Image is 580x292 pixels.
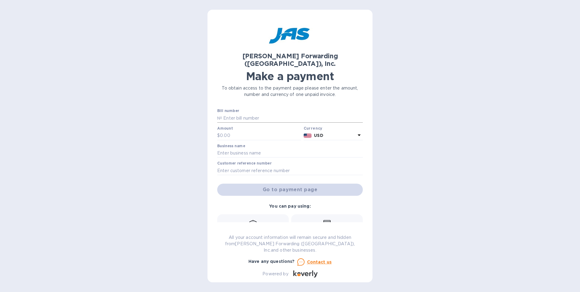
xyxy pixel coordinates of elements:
b: [PERSON_NAME] Forwarding ([GEOGRAPHIC_DATA]), Inc. [242,52,338,67]
label: Amount [217,127,233,130]
u: Contact us [307,260,332,264]
label: Bill number [217,109,239,113]
input: Enter business name [217,149,363,158]
p: All your account information will remain secure and hidden from [PERSON_NAME] Forwarding ([GEOGRA... [217,234,363,253]
p: $ [217,132,220,139]
input: 0.00 [220,131,301,140]
img: USD [304,134,312,138]
b: Currency [304,126,322,131]
label: Customer reference number [217,162,271,165]
p: Powered by [262,271,288,277]
p: To obtain access to the payment page please enter the amount, number and currency of one unpaid i... [217,85,363,98]
b: Have any questions? [248,259,295,264]
input: Enter bill number [222,114,363,123]
input: Enter customer reference number [217,166,363,175]
p: № [217,115,222,121]
label: Business name [217,144,245,148]
b: USD [314,133,323,138]
b: You can pay using: [269,204,311,209]
h1: Make a payment [217,70,363,83]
